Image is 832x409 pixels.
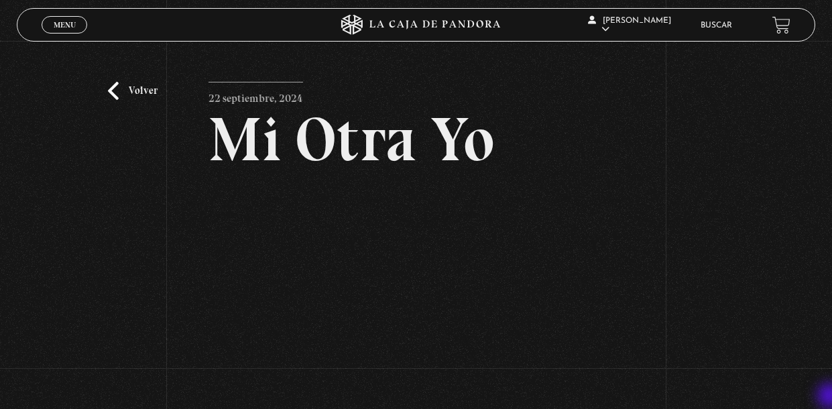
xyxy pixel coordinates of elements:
a: Buscar [701,21,732,30]
h2: Mi Otra Yo [209,109,624,170]
span: Cerrar [49,32,80,42]
span: [PERSON_NAME] [588,17,671,34]
p: 22 septiembre, 2024 [209,82,303,109]
a: View your shopping cart [772,16,790,34]
span: Menu [54,21,76,29]
a: Volver [108,82,158,100]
